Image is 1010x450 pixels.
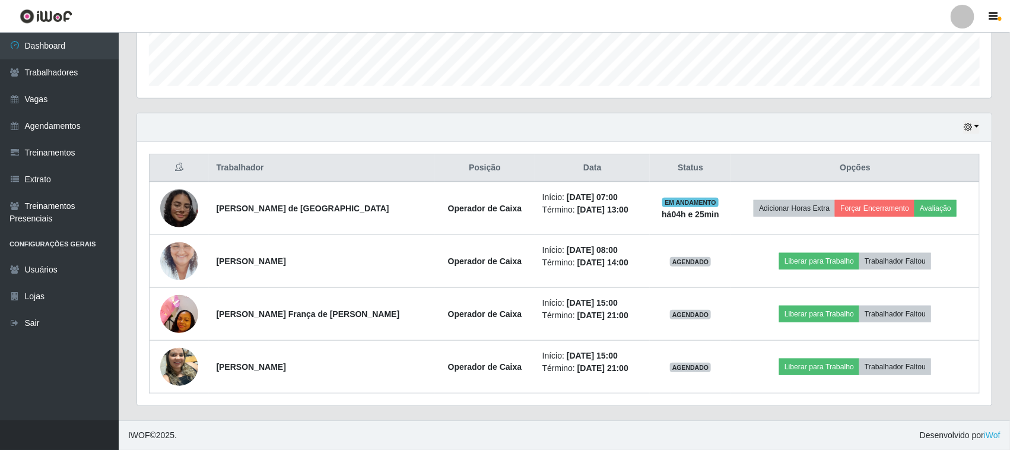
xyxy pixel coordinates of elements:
[448,204,522,213] strong: Operador de Caixa
[542,256,643,269] li: Término:
[914,200,957,217] button: Avaliação
[160,289,198,339] img: 1699901172433.jpeg
[670,310,712,319] span: AGENDADO
[160,189,198,227] img: 1742135666821.jpeg
[577,258,628,267] time: [DATE] 14:00
[920,429,1001,442] span: Desenvolvido por
[577,310,628,320] time: [DATE] 21:00
[650,154,732,182] th: Status
[448,309,522,319] strong: Operador de Caixa
[542,297,643,309] li: Início:
[779,306,859,322] button: Liberar para Trabalho
[779,253,859,270] button: Liberar para Trabalho
[128,430,150,440] span: IWOF
[542,204,643,216] li: Término:
[216,256,285,266] strong: [PERSON_NAME]
[984,430,1001,440] a: iWof
[835,200,914,217] button: Forçar Encerramento
[670,257,712,267] span: AGENDADO
[859,306,931,322] button: Trabalhador Faltou
[577,205,628,214] time: [DATE] 13:00
[662,198,719,207] span: EM ANDAMENTO
[670,363,712,372] span: AGENDADO
[567,298,618,308] time: [DATE] 15:00
[20,9,72,24] img: CoreUI Logo
[216,309,399,319] strong: [PERSON_NAME] França de [PERSON_NAME]
[859,359,931,375] button: Trabalhador Faltou
[731,154,979,182] th: Opções
[779,359,859,375] button: Liberar para Trabalho
[567,192,618,202] time: [DATE] 07:00
[542,309,643,322] li: Término:
[128,429,177,442] span: © 2025 .
[448,256,522,266] strong: Operador de Caixa
[448,362,522,372] strong: Operador de Caixa
[662,210,719,219] strong: há 04 h e 25 min
[434,154,535,182] th: Posição
[754,200,835,217] button: Adicionar Horas Extra
[160,341,198,392] img: 1745102593554.jpeg
[567,245,618,255] time: [DATE] 08:00
[542,244,643,256] li: Início:
[859,253,931,270] button: Trabalhador Faltou
[216,362,285,372] strong: [PERSON_NAME]
[542,350,643,362] li: Início:
[209,154,434,182] th: Trabalhador
[542,191,643,204] li: Início:
[542,362,643,375] li: Término:
[535,154,650,182] th: Data
[577,363,628,373] time: [DATE] 21:00
[567,351,618,360] time: [DATE] 15:00
[160,227,198,295] img: 1677848309634.jpeg
[216,204,389,213] strong: [PERSON_NAME] de [GEOGRAPHIC_DATA]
